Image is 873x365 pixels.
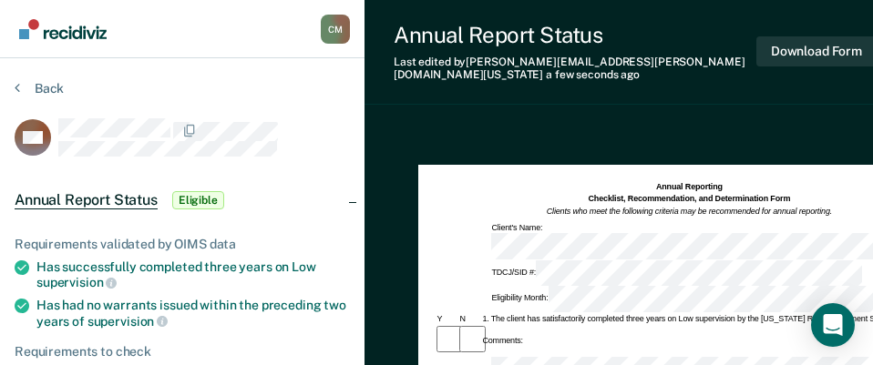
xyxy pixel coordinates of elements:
[656,182,723,191] strong: Annual Reporting
[36,259,350,290] div: Has successfully completed three years on Low
[589,194,791,203] strong: Checklist, Recommendation, and Determination Form
[15,80,64,96] button: Back
[321,15,350,44] button: Profile dropdown button
[15,237,350,252] div: Requirements validated by OIMS data
[172,191,224,209] span: Eligible
[394,56,756,82] div: Last edited by [PERSON_NAME][EMAIL_ADDRESS][PERSON_NAME][DOMAIN_NAME][US_STATE]
[435,313,457,324] div: Y
[15,191,158,209] span: Annual Report Status
[489,260,864,287] div: TDCJ/SID #:
[321,15,350,44] div: C M
[394,22,756,48] div: Annual Report Status
[36,298,350,329] div: Has had no warrants issued within the preceding two years of
[19,19,107,39] img: Recidiviz
[546,68,640,81] span: a few seconds ago
[547,207,832,216] em: Clients who meet the following criteria may be recommended for annual reporting.
[480,335,525,346] div: Comments:
[87,314,168,329] span: supervision
[457,313,480,324] div: N
[36,275,117,289] span: supervision
[15,344,350,360] div: Requirements to check
[811,303,855,347] div: Open Intercom Messenger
